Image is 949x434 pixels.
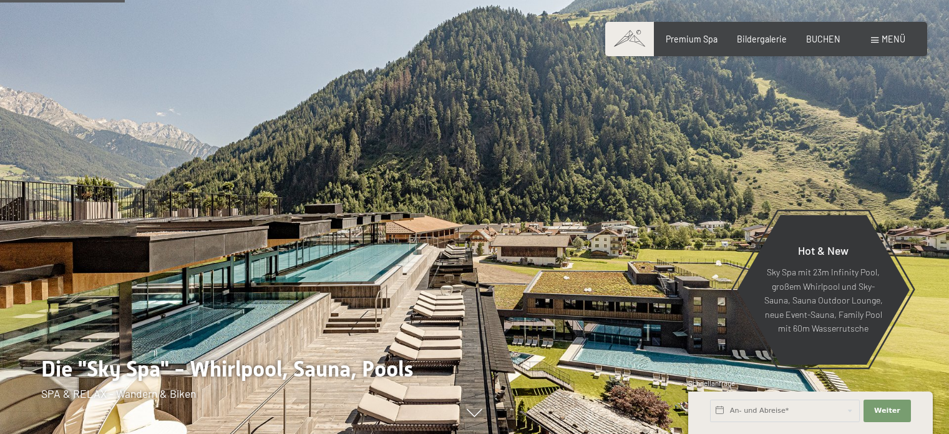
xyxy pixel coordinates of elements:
button: Weiter [864,400,911,422]
a: Bildergalerie [737,34,787,44]
span: Weiter [874,406,900,416]
span: Schnellanfrage [688,379,735,387]
p: Sky Spa mit 23m Infinity Pool, großem Whirlpool und Sky-Sauna, Sauna Outdoor Lounge, neue Event-S... [764,265,883,336]
a: Premium Spa [666,34,718,44]
span: Hot & New [798,244,849,257]
a: Hot & New Sky Spa mit 23m Infinity Pool, großem Whirlpool und Sky-Sauna, Sauna Outdoor Lounge, ne... [736,214,910,365]
a: BUCHEN [806,34,840,44]
span: Menü [882,34,905,44]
